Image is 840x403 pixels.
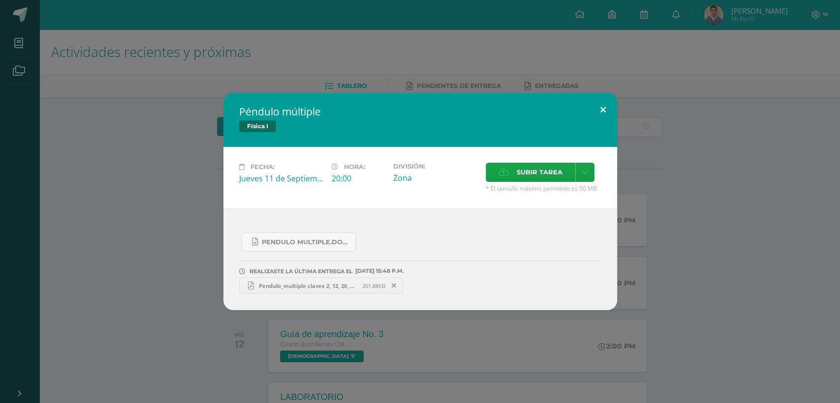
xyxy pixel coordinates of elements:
[262,238,350,246] span: Pendulo multiple.docx
[332,173,385,184] div: 20:00
[393,163,478,170] label: División:
[239,120,276,132] span: Física I
[250,163,275,171] span: Fecha:
[254,282,362,289] span: Pendulo_multiple claves 2, 12, 20, 29 IVE.pdf
[517,163,562,181] span: Subir tarea
[393,173,478,183] div: Zona
[589,93,617,126] button: Close (Esc)
[239,105,601,118] h2: Péndulo múltiple
[239,173,324,184] div: Jueves 11 de Septiembre
[344,163,365,171] span: Hora:
[242,232,356,252] a: Pendulo multiple.docx
[362,282,385,289] span: 261.88KB
[486,184,601,193] span: * El tamaño máximo permitido es 50 MB
[239,277,404,294] a: Pendulo_multiple claves 2, 12, 20, 29 IVE.pdf 261.88KB
[386,280,403,291] span: Remover entrega
[249,268,353,275] span: REALIZASTE LA ÚLTIMA ENTREGA EL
